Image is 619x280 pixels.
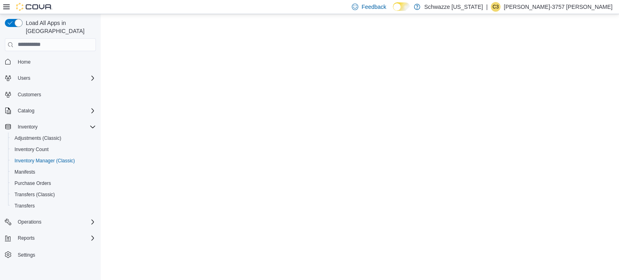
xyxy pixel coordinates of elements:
span: Purchase Orders [15,180,51,187]
span: Settings [18,252,35,258]
img: Cova [16,3,52,11]
button: Inventory Count [8,144,99,155]
button: Purchase Orders [8,178,99,189]
a: Customers [15,90,44,100]
a: Inventory Count [11,145,52,154]
span: Inventory Count [11,145,96,154]
p: | [486,2,488,12]
button: Reports [2,232,99,244]
input: Dark Mode [393,2,410,11]
span: Users [15,73,96,83]
button: Inventory [15,122,41,132]
button: Customers [2,89,99,100]
span: Customers [15,89,96,100]
span: Load All Apps in [GEOGRAPHIC_DATA] [23,19,96,35]
button: Catalog [2,105,99,116]
span: Settings [15,249,96,259]
span: Transfers [15,203,35,209]
a: Adjustments (Classic) [11,133,64,143]
button: Operations [15,217,45,227]
a: Manifests [11,167,38,177]
span: Catalog [18,108,34,114]
button: Adjustments (Classic) [8,133,99,144]
a: Transfers (Classic) [11,190,58,199]
span: Manifests [15,169,35,175]
span: Inventory Manager (Classic) [15,158,75,164]
span: Adjustments (Classic) [15,135,61,141]
a: Transfers [11,201,38,211]
button: Inventory Manager (Classic) [8,155,99,166]
a: Settings [15,250,38,260]
span: Transfers (Classic) [15,191,55,198]
span: Feedback [361,3,386,11]
span: Reports [15,233,96,243]
span: Inventory [15,122,96,132]
a: Purchase Orders [11,178,54,188]
button: Home [2,56,99,68]
p: Schwazze [US_STATE] [424,2,483,12]
button: Users [15,73,33,83]
span: Transfers [11,201,96,211]
span: Home [18,59,31,65]
button: Operations [2,216,99,228]
button: Manifests [8,166,99,178]
button: Users [2,73,99,84]
span: Manifests [11,167,96,177]
span: Home [15,57,96,67]
div: Christopher-3757 Gonzalez [491,2,501,12]
span: Catalog [15,106,96,116]
span: Purchase Orders [11,178,96,188]
span: Inventory Count [15,146,49,153]
a: Inventory Manager (Classic) [11,156,78,166]
a: Home [15,57,34,67]
p: [PERSON_NAME]-3757 [PERSON_NAME] [504,2,613,12]
button: Transfers [8,200,99,212]
span: Users [18,75,30,81]
span: Inventory Manager (Classic) [11,156,96,166]
span: Inventory [18,124,37,130]
span: Operations [15,217,96,227]
span: C3 [492,2,499,12]
span: Adjustments (Classic) [11,133,96,143]
button: Settings [2,249,99,260]
button: Transfers (Classic) [8,189,99,200]
button: Reports [15,233,38,243]
span: Customers [18,91,41,98]
span: Operations [18,219,42,225]
span: Reports [18,235,35,241]
button: Inventory [2,121,99,133]
span: Transfers (Classic) [11,190,96,199]
button: Catalog [15,106,37,116]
